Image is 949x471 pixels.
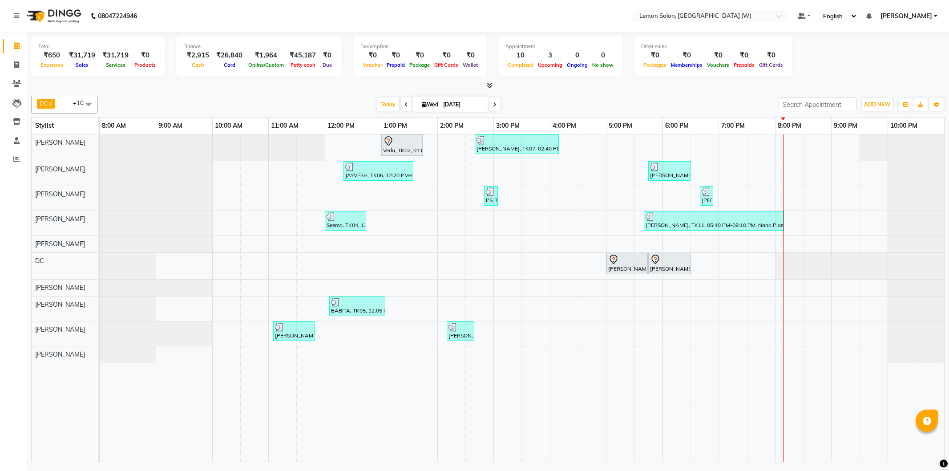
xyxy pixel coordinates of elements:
div: Finance [183,43,335,50]
span: +10 [73,99,90,106]
div: Appointment [505,43,616,50]
div: ₹0 [757,50,785,61]
div: Total [38,43,158,50]
span: DC [40,100,48,107]
div: 0 [565,50,590,61]
div: ₹45,187 [286,50,319,61]
button: ADD NEW [862,98,892,111]
span: Memberships [669,62,705,68]
a: 3:00 PM [494,119,522,132]
b: 08047224946 [98,4,137,28]
a: x [48,100,52,107]
div: ₹0 [460,50,480,61]
div: ₹1,964 [246,50,286,61]
span: Cash [190,62,206,68]
div: ₹31,719 [65,50,99,61]
input: Search Appointment [779,97,856,111]
a: 11:00 AM [269,119,301,132]
div: [PERSON_NAME], TK11, 05:40 PM-08:10 PM, Nano Plastia Up to Waist (₹19800) [645,212,783,229]
div: Veda, TK02, 01:00 PM-01:45 PM, [DEMOGRAPHIC_DATA] Haircut (Senior stylist) W/O Hair wash [382,136,422,154]
div: ₹31,719 [99,50,132,61]
input: 2025-09-03 [440,98,485,111]
span: Prepaid [384,62,407,68]
span: ADD NEW [864,101,890,108]
div: ₹0 [132,50,158,61]
div: [PERSON_NAME], TK07, 02:40 PM-04:10 PM, Global Inoa Up to Shoulder (₹6050) [476,136,558,153]
div: [PERSON_NAME], TK03, 11:05 AM-11:50 AM, Threading Upper Lip/ Lower Lip/[GEOGRAPHIC_DATA] (₹85),Th... [274,323,314,340]
span: Products [132,62,158,68]
span: Voucher [360,62,384,68]
div: ₹0 [319,50,335,61]
span: [PERSON_NAME] [35,240,85,248]
div: ₹0 [641,50,669,61]
a: 10:00 PM [888,119,920,132]
a: 12:00 PM [325,119,357,132]
span: DC [35,257,44,265]
span: Package [407,62,432,68]
a: 7:00 PM [719,119,747,132]
span: [PERSON_NAME] [35,350,85,358]
span: Packages [641,62,669,68]
div: 0 [590,50,616,61]
span: Stylist [35,122,54,130]
span: Card [222,62,238,68]
span: Sales [73,62,91,68]
div: ₹26,840 [213,50,246,61]
a: 4:00 PM [550,119,578,132]
div: ₹0 [705,50,731,61]
span: Wallet [460,62,480,68]
div: Seema, TK04, 12:00 PM-12:45 PM, [DEMOGRAPHIC_DATA] Haircut (Senior stylist) W/O Hair wash (₹1650) [326,212,365,229]
div: 3 [536,50,565,61]
span: Ongoing [565,62,590,68]
div: ₹0 [360,50,384,61]
div: ₹0 [731,50,757,61]
div: ₹2,915 [183,50,213,61]
div: ₹0 [407,50,432,61]
div: ₹0 [432,50,460,61]
div: [PERSON_NAME], TK10, 06:40 PM-06:55 PM, Threading Eyebrows (₹110) [701,187,712,204]
span: [PERSON_NAME] [35,325,85,333]
a: 8:00 PM [775,119,804,132]
div: ₹0 [384,50,407,61]
a: 2:00 PM [438,119,466,132]
span: [PERSON_NAME] [35,215,85,223]
a: 10:00 AM [213,119,245,132]
div: [PERSON_NAME], TK01, 05:45 PM-06:30 PM, [MEDICAL_DATA] Pedicure [649,254,690,273]
span: [PERSON_NAME] [35,190,85,198]
span: Expenses [38,62,65,68]
span: Gift Cards [432,62,460,68]
div: [PERSON_NAME], TK09, 05:45 PM-06:30 PM, Master Haircut Men w/o wash (₹550) [649,162,690,179]
span: No show [590,62,616,68]
span: Due [320,62,334,68]
span: Wed [420,101,440,108]
span: Completed [505,62,536,68]
a: 9:00 AM [156,119,185,132]
span: Services [104,62,128,68]
span: [PERSON_NAME] [35,300,85,309]
span: Online/Custom [246,62,286,68]
a: 8:00 AM [100,119,128,132]
span: Petty cash [288,62,318,68]
div: ₹0 [669,50,705,61]
div: Other sales [641,43,785,50]
img: logo [23,4,84,28]
span: [PERSON_NAME] [35,165,85,173]
span: [PERSON_NAME] [35,284,85,292]
span: Vouchers [705,62,731,68]
div: Redemption [360,43,480,50]
span: [PERSON_NAME] [35,138,85,146]
div: ₹650 [38,50,65,61]
a: 9:00 PM [832,119,860,132]
span: Today [377,97,399,111]
span: Upcoming [536,62,565,68]
div: PS, TK08, 02:50 PM-03:05 PM, Threading Eyebrows (₹110) [485,187,497,204]
div: 10 [505,50,536,61]
span: Gift Cards [757,62,785,68]
div: BABITA, TK05, 12:05 PM-01:05 PM, Whitening Pedicure (₹1100),Nail Cut/ Filing (₹165) [330,298,384,315]
div: [PERSON_NAME], TK01, 05:00 PM-05:45 PM, Snow White Facial [607,254,647,273]
a: 1:00 PM [381,119,409,132]
a: 6:00 PM [663,119,691,132]
a: 5:00 PM [606,119,634,132]
div: [PERSON_NAME], TK07, 02:10 PM-02:40 PM, Rica Wax Full legs (₹990) [448,323,473,340]
span: [PERSON_NAME] [880,12,932,21]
